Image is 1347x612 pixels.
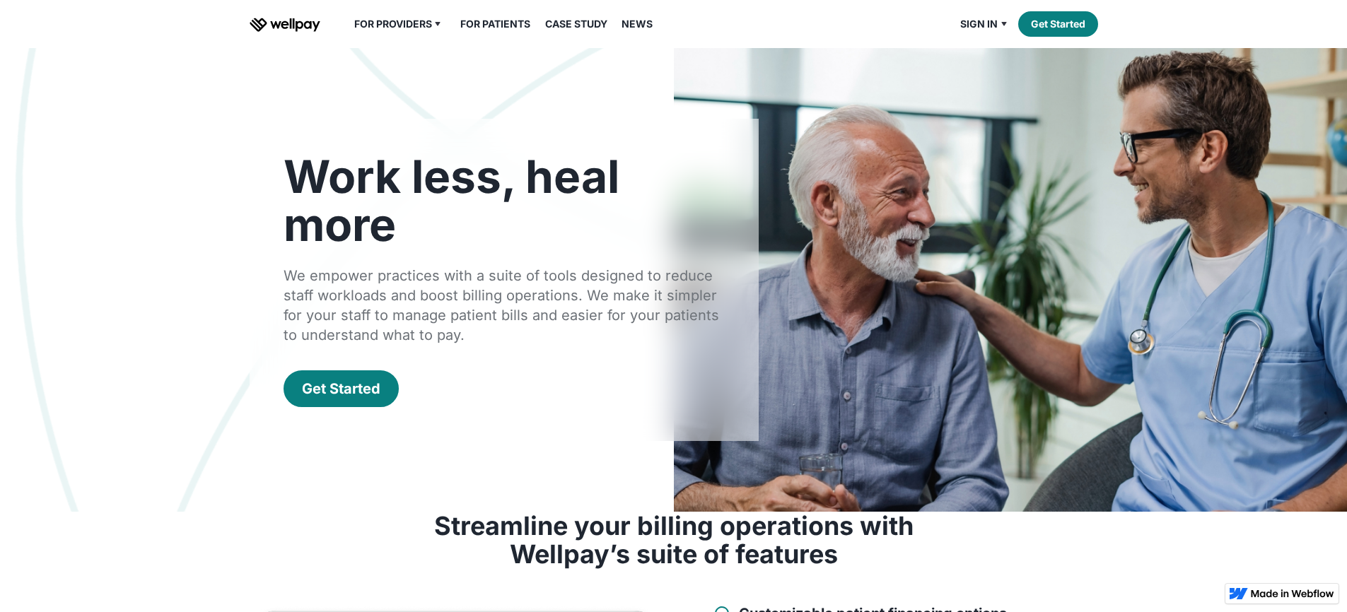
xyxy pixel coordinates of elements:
[960,16,998,33] div: Sign in
[354,16,432,33] div: For Providers
[284,153,725,249] h1: Work less, heal more
[1251,589,1334,598] img: Made in Webflow
[346,16,453,33] div: For Providers
[284,266,725,345] div: We empower practices with a suite of tools designed to reduce staff workloads and boost billing o...
[419,512,928,568] h3: Streamline your billing operations with Wellpay’s suite of features
[613,16,661,33] a: News
[537,16,616,33] a: Case Study
[452,16,539,33] a: For Patients
[302,379,380,399] div: Get Started
[952,16,1018,33] div: Sign in
[250,16,320,33] a: home
[284,370,399,407] a: Get Started
[1018,11,1098,37] a: Get Started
